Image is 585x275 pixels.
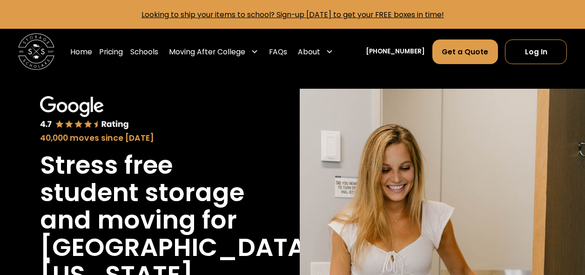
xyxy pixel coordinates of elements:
[40,132,245,144] div: 40,000 moves since [DATE]
[366,47,425,57] a: [PHONE_NUMBER]
[505,39,567,64] a: Log In
[141,10,444,20] a: Looking to ship your items to school? Sign-up [DATE] to get your FREE boxes in time!
[70,39,92,65] a: Home
[99,39,123,65] a: Pricing
[295,39,337,65] div: About
[18,33,54,70] img: Storage Scholars main logo
[40,96,129,130] img: Google 4.7 star rating
[130,39,158,65] a: Schools
[432,39,498,64] a: Get a Quote
[169,46,245,57] div: Moving After College
[165,39,262,65] div: Moving After College
[40,151,245,234] h1: Stress free student storage and moving for
[269,39,287,65] a: FAQs
[298,46,320,57] div: About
